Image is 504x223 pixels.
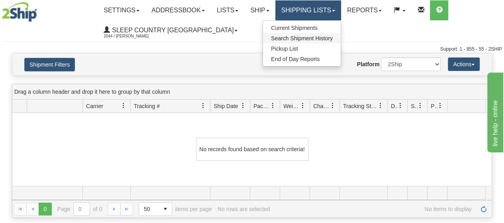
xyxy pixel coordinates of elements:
[263,33,341,43] a: Search Shipment History
[57,202,102,216] span: Page of 0
[39,203,51,215] span: Page 0
[433,99,447,112] a: Pickup Status filter column settings
[12,84,492,100] div: grid grouping header
[2,46,502,53] div: Support: 1 - 855 - 55 - 2SHIP
[139,202,212,216] span: items per page
[263,23,341,33] a: Current Shipments
[244,0,275,20] a: Ship
[374,99,387,112] a: Tracking Status filter column settings
[139,202,172,216] span: Page sizes drop down
[343,102,378,110] span: Tracking Status
[196,99,210,112] a: Tracking # filter column settings
[326,99,339,112] a: Charge filter column settings
[391,102,398,110] span: Delivery Status
[211,0,244,20] a: Lists
[253,102,270,110] span: Packages
[394,99,407,112] a: Delivery Status filter column settings
[486,71,503,152] iframe: chat widget
[134,102,160,110] span: Tracking #
[218,206,270,212] div: No rows are selected
[313,102,330,110] span: Charge
[104,32,163,40] span: 2044 / [PERSON_NAME]
[448,57,480,71] button: Actions
[236,99,250,112] a: Ship Date filter column settings
[214,102,238,110] span: Ship Date
[98,0,145,20] a: Settings
[2,2,37,22] img: logo2044.jpg
[283,102,300,110] span: Weight
[296,99,310,112] a: Weight filter column settings
[266,99,280,112] a: Packages filter column settings
[414,99,427,112] a: Shipment Issues filter column settings
[271,56,320,62] span: End of Day Reports
[341,0,388,20] a: Reports
[263,54,341,64] a: End of Day Reports
[98,20,243,40] a: Sleep Country [GEOGRAPHIC_DATA] 2044 / [PERSON_NAME]
[477,203,490,215] a: Refresh
[271,35,333,41] span: Search Shipment History
[271,25,318,31] span: Current Shipments
[6,5,74,14] div: live help - online
[159,203,172,215] span: select
[86,102,103,110] span: Carrier
[145,0,211,20] a: Addressbook
[196,138,308,161] div: No records found based on search criteria!
[263,43,341,54] a: Pickup List
[275,206,472,212] span: No items to display
[110,27,233,34] span: Sleep Country [GEOGRAPHIC_DATA]
[357,60,380,68] label: Platform
[24,58,75,71] button: Shipment Filters
[117,99,130,112] a: Carrier filter column settings
[431,102,437,110] span: Pickup Status
[411,102,418,110] span: Shipment Issues
[144,205,154,213] span: 50
[271,45,298,52] span: Pickup List
[275,0,341,20] a: Shipping lists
